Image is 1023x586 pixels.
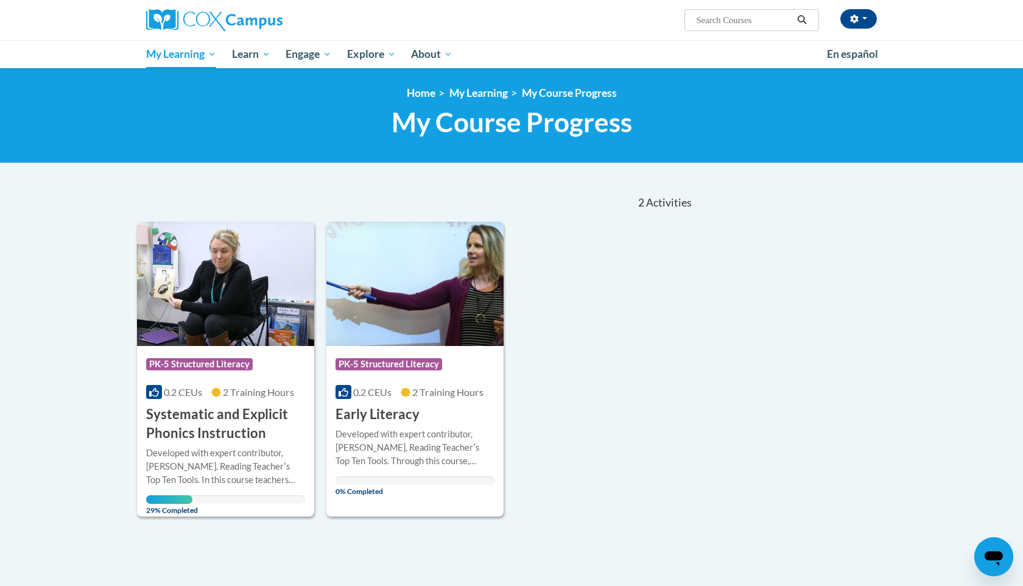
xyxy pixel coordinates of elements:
a: About [404,40,461,68]
img: Cox Campus [146,9,283,31]
a: Course LogoPK-5 Structured Literacy0.2 CEUs2 Training Hours Early LiteracyDeveloped with expert c... [326,222,504,517]
a: My Learning [138,40,224,68]
h3: Systematic and Explicit Phonics Instruction [146,405,305,443]
a: En español [819,41,886,67]
span: Learn [232,47,270,62]
img: Course Logo [326,222,504,346]
a: Explore [339,40,404,68]
span: PK-5 Structured Literacy [146,358,253,370]
span: 29% Completed [146,495,192,515]
span: My Course Progress [392,106,632,138]
input: Search Courses [695,13,793,27]
span: 2 Training Hours [412,386,483,398]
span: PK-5 Structured Literacy [336,358,442,370]
button: Account Settings [840,9,877,29]
span: My Learning [146,47,216,62]
span: About [411,47,452,62]
div: Developed with expert contributor, [PERSON_NAME], Reading Teacherʹs Top Ten Tools. Through this c... [336,428,494,468]
div: Developed with expert contributor, [PERSON_NAME], Reading Teacherʹs Top Ten Tools. In this course... [146,447,305,487]
a: Learn [224,40,278,68]
span: Explore [347,47,396,62]
a: My Course Progress [522,86,617,99]
span: Activities [646,196,692,210]
span: 0.2 CEUs [353,386,392,398]
h3: Early Literacy [336,405,420,424]
span: 2 [638,196,644,210]
div: Main menu [128,40,895,68]
a: Cox Campus [146,9,378,31]
span: En español [827,48,878,60]
div: Your progress [146,495,192,504]
a: My Learning [449,86,508,99]
button: Search [793,13,811,27]
a: Engage [278,40,339,68]
span: 2 Training Hours [223,386,294,398]
span: Engage [286,47,331,62]
a: Course LogoPK-5 Structured Literacy0.2 CEUs2 Training Hours Systematic and Explicit Phonics Instr... [137,222,314,517]
span: 0.2 CEUs [164,386,202,398]
a: Home [407,86,435,99]
iframe: Button to launch messaging window [974,537,1013,576]
img: Course Logo [137,222,314,346]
